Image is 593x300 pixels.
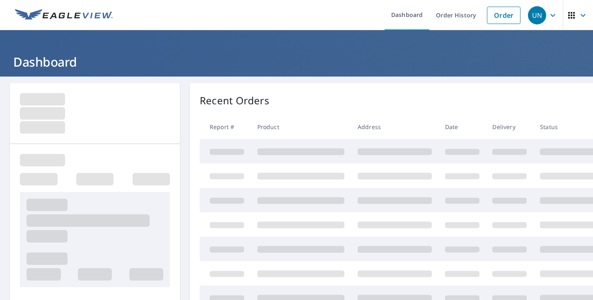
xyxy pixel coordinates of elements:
[351,115,438,139] th: Address
[200,93,269,108] p: Recent Orders
[10,53,583,70] h1: Dashboard
[438,115,486,139] th: Date
[200,115,251,139] th: Report #
[15,9,113,22] img: EV Logo
[528,6,546,24] div: UN
[487,7,520,24] a: Order
[486,115,533,139] th: Delivery
[251,115,351,139] th: Product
